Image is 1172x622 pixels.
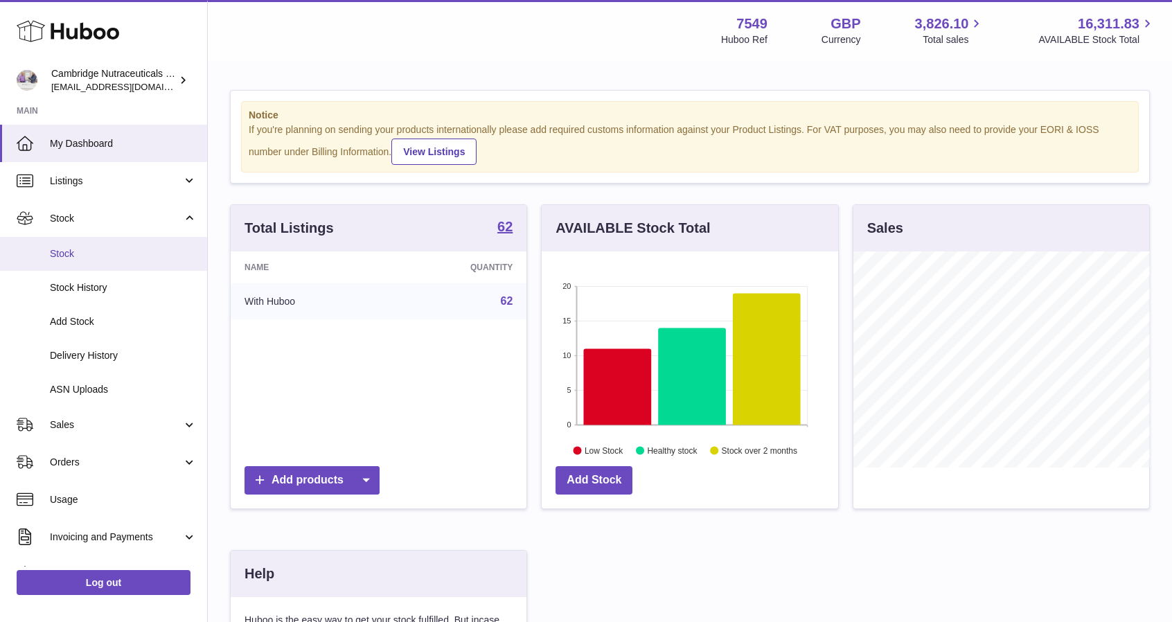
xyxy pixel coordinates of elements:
[867,219,903,238] h3: Sales
[50,418,182,432] span: Sales
[721,33,767,46] div: Huboo Ref
[50,315,197,328] span: Add Stock
[17,70,37,91] img: qvc@camnutra.com
[50,212,182,225] span: Stock
[822,33,861,46] div: Currency
[915,15,969,33] span: 3,826.10
[50,493,197,506] span: Usage
[50,175,182,188] span: Listings
[51,81,204,92] span: [EMAIL_ADDRESS][DOMAIN_NAME]
[391,139,477,165] a: View Listings
[915,15,985,46] a: 3,826.10 Total sales
[556,466,632,495] a: Add Stock
[497,220,513,233] strong: 62
[245,466,380,495] a: Add products
[387,251,526,283] th: Quantity
[563,317,571,325] text: 15
[231,251,387,283] th: Name
[1038,15,1155,46] a: 16,311.83 AVAILABLE Stock Total
[50,281,197,294] span: Stock History
[245,565,274,583] h3: Help
[567,386,571,394] text: 5
[497,220,513,236] a: 62
[831,15,860,33] strong: GBP
[567,420,571,429] text: 0
[50,383,197,396] span: ASN Uploads
[501,295,513,307] a: 62
[51,67,176,94] div: Cambridge Nutraceuticals Ltd
[50,349,197,362] span: Delivery History
[923,33,984,46] span: Total sales
[245,219,334,238] h3: Total Listings
[249,123,1131,165] div: If you're planning on sending your products internationally please add required customs informati...
[231,283,387,319] td: With Huboo
[50,247,197,260] span: Stock
[50,456,182,469] span: Orders
[50,137,197,150] span: My Dashboard
[556,219,710,238] h3: AVAILABLE Stock Total
[249,109,1131,122] strong: Notice
[563,282,571,290] text: 20
[1078,15,1139,33] span: 16,311.83
[50,531,182,544] span: Invoicing and Payments
[17,570,190,595] a: Log out
[1038,33,1155,46] span: AVAILABLE Stock Total
[736,15,767,33] strong: 7549
[722,445,797,455] text: Stock over 2 months
[585,445,623,455] text: Low Stock
[563,351,571,359] text: 10
[648,445,698,455] text: Healthy stock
